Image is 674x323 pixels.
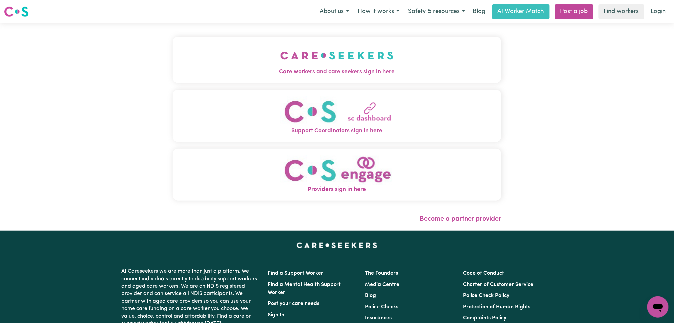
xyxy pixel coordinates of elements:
a: Protection of Human Rights [463,304,530,310]
a: Become a partner provider [420,216,501,222]
a: Code of Conduct [463,271,504,276]
a: Post your care needs [268,301,320,306]
a: Complaints Policy [463,315,506,321]
span: Providers sign in here [173,185,502,194]
a: AI Worker Match [492,4,550,19]
a: Blog [365,293,376,298]
a: Careseekers logo [4,4,29,19]
a: Find workers [599,4,644,19]
a: Police Checks [365,304,399,310]
a: Login [647,4,670,19]
button: Safety & resources [404,5,469,19]
button: How it works [353,5,404,19]
a: Charter of Customer Service [463,282,533,287]
img: Careseekers logo [4,6,29,18]
a: Careseekers home page [297,243,377,248]
a: Post a job [555,4,593,19]
a: The Founders [365,271,398,276]
iframe: Button to launch messaging window [647,296,669,318]
a: Find a Support Worker [268,271,324,276]
button: About us [315,5,353,19]
a: Sign In [268,312,285,318]
button: Providers sign in here [173,149,502,201]
span: Care workers and care seekers sign in here [173,68,502,76]
button: Support Coordinators sign in here [173,90,502,142]
a: Media Centre [365,282,400,287]
a: Find a Mental Health Support Worker [268,282,341,295]
span: Support Coordinators sign in here [173,127,502,135]
a: Blog [469,4,490,19]
a: Insurances [365,315,392,321]
button: Care workers and care seekers sign in here [173,37,502,83]
a: Police Check Policy [463,293,509,298]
